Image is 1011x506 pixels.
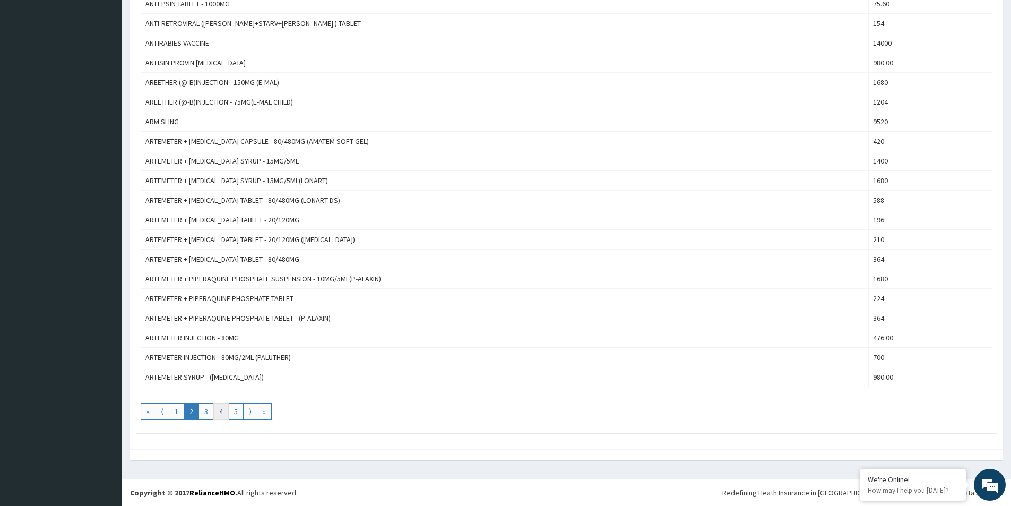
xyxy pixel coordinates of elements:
[141,210,869,230] td: ARTEMETER + [MEDICAL_DATA] TABLET - 20/120MG
[868,486,958,495] p: How may I help you today?
[869,250,992,269] td: 364
[141,403,155,420] a: Go to first page
[141,33,869,53] td: ANTIRABIES VACCINE
[141,151,869,171] td: ARTEMETER + [MEDICAL_DATA] SYRUP - 15MG/5ML
[198,403,214,420] a: Go to page number 3
[869,171,992,191] td: 1680
[141,92,869,112] td: AREETHER (@-B)INJECTION - 75MG(E-MAL CHILD)
[141,367,869,387] td: ARTEMETER SYRUP - ([MEDICAL_DATA])
[141,250,869,269] td: ARTEMETER + [MEDICAL_DATA] TABLET - 80/480MG
[130,488,237,498] strong: Copyright © 2017 .
[5,290,202,327] textarea: Type your message and hit 'Enter'
[869,14,992,33] td: 154
[141,14,869,33] td: ANTI-RETROVIRAL ([PERSON_NAME]+STARV+[PERSON_NAME].) TABLET -
[55,59,178,73] div: Chat with us now
[141,53,869,73] td: ANTISIN PROVIN [MEDICAL_DATA]
[243,403,257,420] a: Go to next page
[869,53,992,73] td: 980.00
[141,289,869,308] td: ARTEMETER + PIPERAQUINE PHOSPHATE TABLET
[141,328,869,348] td: ARTEMETER INJECTION - 80MG
[184,403,199,420] a: Go to page number 2
[869,151,992,171] td: 1400
[189,488,235,498] a: RelianceHMO
[213,403,229,420] a: Go to page number 4
[869,92,992,112] td: 1204
[869,328,992,348] td: 476.00
[141,112,869,132] td: ARM SLING
[869,289,992,308] td: 224
[141,348,869,367] td: ARTEMETER INJECTION - 80MG/2ML (PALUTHER)
[869,73,992,92] td: 1680
[257,403,272,420] a: Go to last page
[174,5,200,31] div: Minimize live chat window
[869,112,992,132] td: 9520
[869,348,992,367] td: 700
[869,210,992,230] td: 196
[141,132,869,151] td: ARTEMETER + [MEDICAL_DATA] CAPSULE - 80/480MG (AMATEM SOFT GEL)
[722,487,1003,498] div: Redefining Heath Insurance in [GEOGRAPHIC_DATA] using Telemedicine and Data Science!
[228,403,244,420] a: Go to page number 5
[869,269,992,289] td: 1680
[141,171,869,191] td: ARTEMETER + [MEDICAL_DATA] SYRUP - 15MG/5ML(LONART)
[141,230,869,250] td: ARTEMETER + [MEDICAL_DATA] TABLET - 20/120MG ([MEDICAL_DATA])
[141,73,869,92] td: AREETHER (@-B)INJECTION - 150MG (E-MAL)
[62,134,146,241] span: We're online!
[868,475,958,484] div: We're Online!
[141,269,869,289] td: ARTEMETER + PIPERAQUINE PHOSPHATE SUSPENSION - 10MG/5ML(P-ALAXIN)
[869,230,992,250] td: 210
[155,403,169,420] a: Go to previous page
[141,308,869,328] td: ARTEMETER + PIPERAQUINE PHOSPHATE TABLET - (P-ALAXIN)
[169,403,184,420] a: Go to page number 1
[141,191,869,210] td: ARTEMETER + [MEDICAL_DATA] TABLET - 80/480MG (LONART DS)
[20,53,43,80] img: d_794563401_company_1708531726252_794563401
[869,132,992,151] td: 420
[122,479,1011,506] footer: All rights reserved.
[869,308,992,328] td: 364
[869,191,992,210] td: 588
[869,367,992,387] td: 980.00
[869,33,992,53] td: 14000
